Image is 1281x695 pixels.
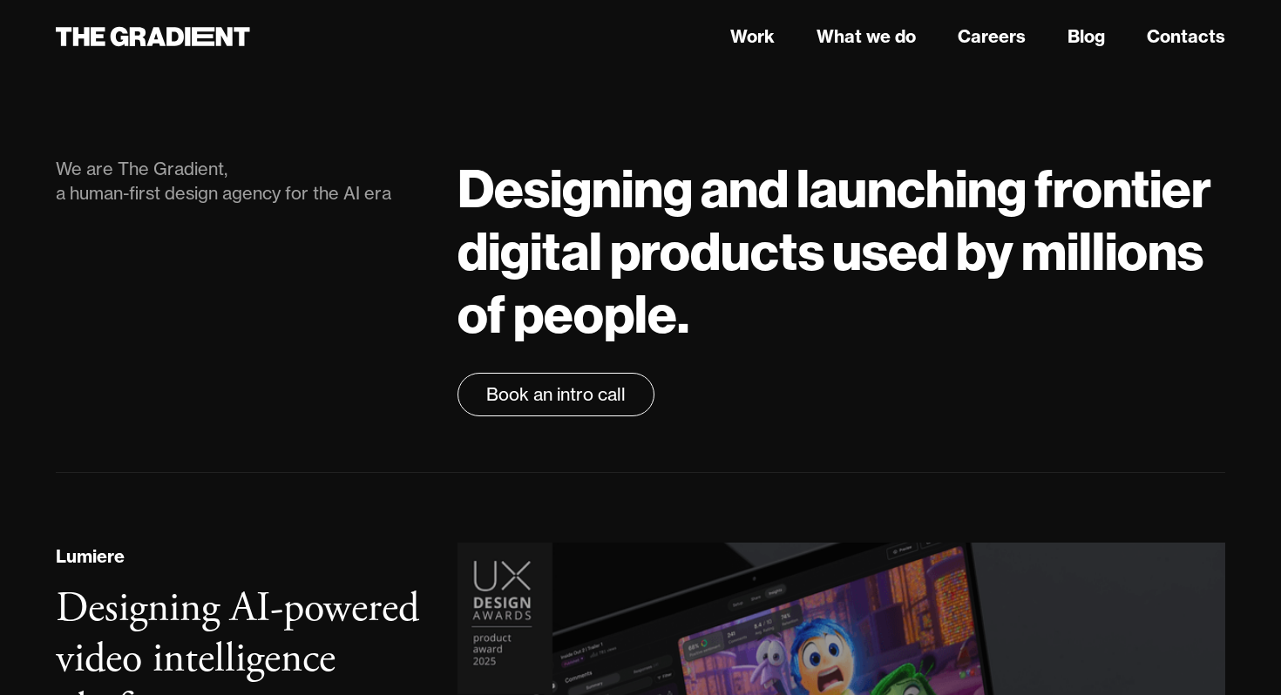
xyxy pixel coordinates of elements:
div: We are The Gradient, a human-first design agency for the AI era [56,157,423,206]
a: Contacts [1147,24,1225,50]
div: Lumiere [56,543,125,570]
a: Blog [1067,24,1105,50]
h1: Designing and launching frontier digital products used by millions of people. [457,157,1225,345]
a: Work [730,24,775,50]
a: Book an intro call [457,373,654,416]
a: Careers [958,24,1026,50]
a: What we do [817,24,916,50]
